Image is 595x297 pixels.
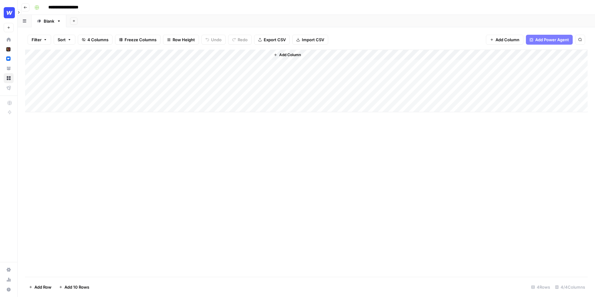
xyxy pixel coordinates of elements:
button: Add Power Agent [526,35,573,45]
button: Add Column [486,35,523,45]
span: Sort [58,37,66,43]
button: Add Row [25,282,55,292]
button: Help + Support [4,285,14,295]
span: Undo [211,37,222,43]
div: Blank [44,18,54,24]
span: Import CSV [302,37,324,43]
a: Browse [4,73,14,83]
button: Add 10 Rows [55,282,93,292]
button: Row Height [163,35,199,45]
span: Add Row [34,284,51,290]
button: Undo [201,35,226,45]
span: Freeze Columns [125,37,156,43]
button: Filter [28,35,51,45]
span: Export CSV [264,37,286,43]
a: Settings [4,265,14,275]
button: 4 Columns [78,35,112,45]
span: Redo [238,37,248,43]
div: 4/4 Columns [553,282,588,292]
button: Sort [54,35,75,45]
span: 4 Columns [87,37,108,43]
button: Freeze Columns [115,35,161,45]
span: Add Column [496,37,519,43]
button: Workspace: Webflow [4,5,14,20]
a: Your Data [4,63,14,73]
div: 4 Rows [529,282,553,292]
a: Blank [32,15,66,27]
a: Flightpath [4,83,14,93]
img: x9pvq66k5d6af0jwfjov4in6h5zj [6,47,11,51]
a: Home [4,35,14,45]
span: Add 10 Rows [64,284,89,290]
img: Webflow Logo [4,7,15,18]
span: Add Power Agent [535,37,569,43]
img: a1pu3e9a4sjoov2n4mw66knzy8l8 [6,56,11,61]
span: Row Height [173,37,195,43]
button: Import CSV [292,35,328,45]
span: Add Column [279,52,301,58]
span: Filter [32,37,42,43]
button: Redo [228,35,252,45]
a: Usage [4,275,14,285]
button: Add Column [271,51,303,59]
button: Export CSV [254,35,290,45]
